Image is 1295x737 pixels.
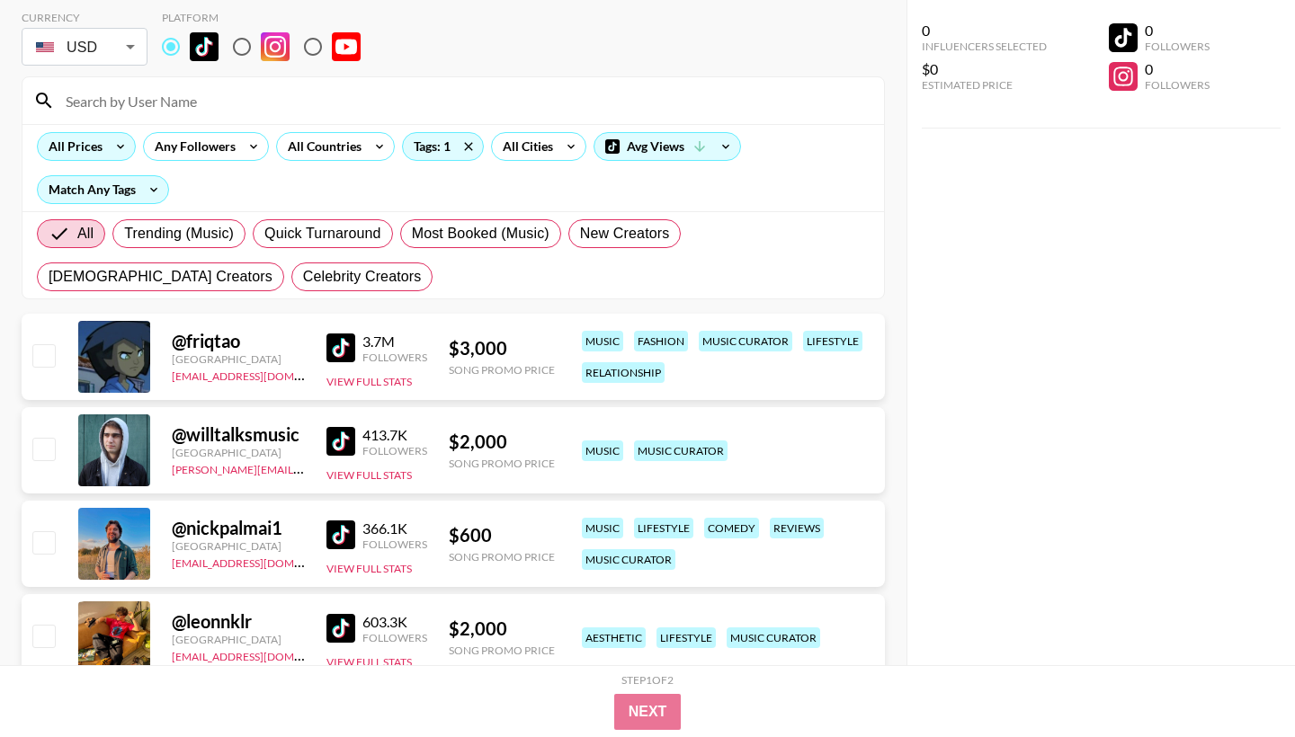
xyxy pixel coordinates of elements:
div: All Countries [277,133,365,160]
div: Match Any Tags [38,176,168,203]
div: music [582,440,623,461]
span: New Creators [580,223,670,244]
div: Song Promo Price [449,550,555,564]
div: All Prices [38,133,106,160]
div: $0 [922,60,1047,78]
div: [GEOGRAPHIC_DATA] [172,633,305,646]
div: Song Promo Price [449,644,555,657]
img: TikTok [326,427,355,456]
img: TikTok [326,520,355,549]
img: YouTube [332,32,361,61]
div: Followers [362,444,427,457]
div: @ friqtao [172,330,305,352]
div: fashion [634,331,688,351]
span: [DEMOGRAPHIC_DATA] Creators [49,266,272,288]
button: View Full Stats [326,655,412,669]
div: Song Promo Price [449,363,555,377]
div: music curator [699,331,792,351]
div: $ 600 [449,524,555,546]
img: TikTok [326,614,355,643]
div: Influencers Selected [922,40,1047,53]
div: All Cities [492,133,557,160]
div: Step 1 of 2 [621,673,674,687]
div: Followers [362,351,427,364]
div: 0 [922,22,1047,40]
div: comedy [704,518,759,538]
div: [GEOGRAPHIC_DATA] [172,352,305,366]
img: Instagram [261,32,290,61]
button: Next [614,694,682,730]
div: 603.3K [362,613,427,631]
div: Currency [22,11,147,24]
div: @ nickpalmai1 [172,517,305,539]
button: View Full Stats [326,375,412,388]
span: Quick Turnaround [264,223,381,244]
span: Trending (Music) [124,223,234,244]
div: Tags: 1 [403,133,483,160]
div: [GEOGRAPHIC_DATA] [172,539,305,553]
button: View Full Stats [326,562,412,575]
span: Celebrity Creators [303,266,422,288]
div: music [582,331,623,351]
a: [EMAIL_ADDRESS][DOMAIN_NAME] [172,366,353,383]
div: Estimated Price [922,78,1047,92]
button: View Full Stats [326,468,412,482]
div: reviews [770,518,824,538]
div: @ willtalksmusic [172,423,305,446]
div: 413.7K [362,426,427,444]
img: TikTok [190,32,219,61]
span: All [77,223,94,244]
div: relationship [582,362,665,383]
div: lifestyle [656,627,716,648]
img: TikTok [326,333,355,362]
div: @ leonnklr [172,610,305,633]
a: [PERSON_NAME][EMAIL_ADDRESS][DOMAIN_NAME] [172,459,438,476]
div: Followers [362,537,427,551]
div: Any Followers [144,133,239,160]
div: music curator [634,440,728,461]
div: Followers [1145,78,1210,92]
div: 366.1K [362,519,427,537]
div: Song Promo Price [449,457,555,470]
div: Followers [1145,40,1210,53]
div: lifestyle [634,518,693,538]
div: music curator [582,549,675,570]
div: music [582,518,623,538]
div: aesthetic [582,627,646,648]
div: Platform [162,11,375,24]
span: Most Booked (Music) [412,223,549,244]
iframe: Drift Widget Chat Controller [1205,647,1273,715]
div: Followers [362,631,427,644]
div: $ 3,000 [449,337,555,360]
div: $ 2,000 [449,431,555,453]
div: 3.7M [362,333,427,351]
div: [GEOGRAPHIC_DATA] [172,446,305,459]
div: 0 [1145,60,1210,78]
a: [EMAIL_ADDRESS][DOMAIN_NAME] [172,646,353,663]
div: $ 2,000 [449,617,555,640]
div: Avg Views [594,133,740,160]
a: [EMAIL_ADDRESS][DOMAIN_NAME] [172,553,353,570]
div: music curator [727,627,820,648]
div: lifestyle [803,331,862,351]
input: Search by User Name [55,86,873,115]
div: USD [25,31,144,63]
div: 0 [1145,22,1210,40]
